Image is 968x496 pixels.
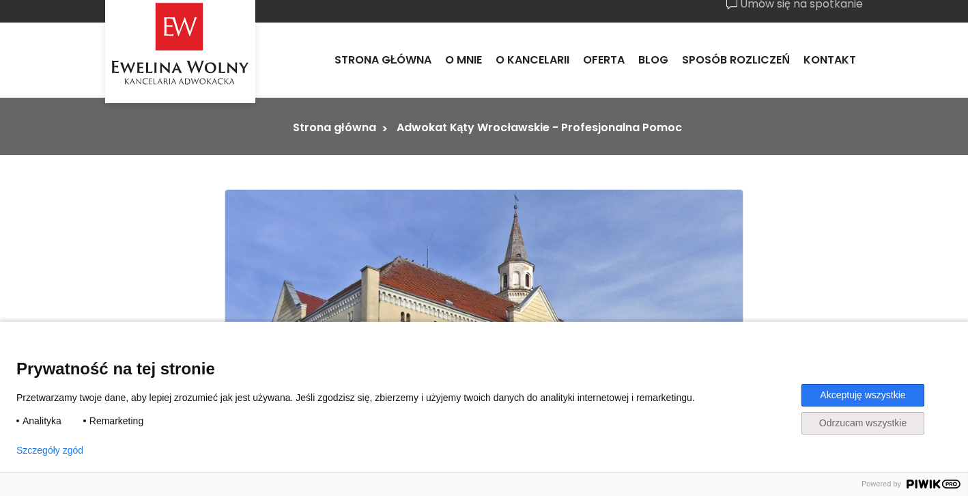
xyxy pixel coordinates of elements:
a: Strona główna [328,42,439,79]
button: Akceptuję wszystkie [801,384,924,407]
a: Oferta [576,42,631,79]
a: Strona główna [293,120,375,135]
a: Sposób rozliczeń [675,42,797,79]
span: Analityka [23,415,61,427]
span: Remarketing [89,415,143,427]
button: Szczegóły zgód [16,445,83,456]
a: O mnie [438,42,489,79]
p: Przetwarzamy twoje dane, aby lepiej zrozumieć jak jest używana. Jeśli zgodzisz się, zbierzemy i u... [16,391,715,404]
span: Prywatność na tej stronie [16,359,952,378]
span: Powered by [856,480,907,488]
button: Odrzucam wszystkie [801,412,924,435]
a: O kancelarii [489,42,576,79]
a: Blog [631,42,675,79]
li: Adwokat Kąty Wrocławskie - Profesjonalna Pomoc [397,120,682,136]
a: Kontakt [797,42,863,79]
